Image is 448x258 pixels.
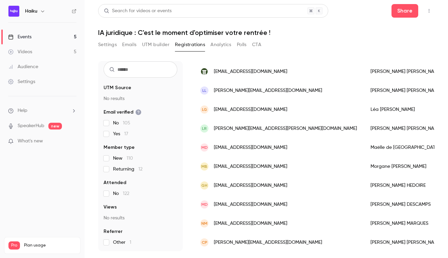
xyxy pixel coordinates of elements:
div: Videos [8,48,32,55]
p: No results [104,95,177,102]
span: [EMAIL_ADDRESS][DOMAIN_NAME] [214,106,287,113]
a: SpeakerHub [18,122,44,130]
iframe: Noticeable Trigger [68,138,76,144]
span: Returning [113,166,142,173]
button: Share [391,4,418,18]
span: LL [202,87,206,94]
span: 105 [123,121,130,125]
span: Referrer [104,228,122,235]
button: Analytics [210,39,231,50]
button: Settings [98,39,117,50]
span: 12 [138,167,142,172]
span: [EMAIL_ADDRESS][DOMAIN_NAME] [214,163,287,170]
span: Member type [104,144,135,151]
span: What's new [18,138,43,145]
span: [EMAIL_ADDRESS][DOMAIN_NAME] [214,220,287,227]
span: 17 [124,132,128,136]
span: MD [201,201,208,207]
section: facet-groups [104,84,177,246]
button: Emails [122,39,136,50]
span: Md [201,144,208,151]
p: No results [104,215,177,221]
span: No [113,120,130,126]
span: New [113,155,133,162]
span: LG [202,106,207,113]
span: 110 [127,156,133,161]
div: Search for videos or events [104,7,172,15]
span: [PERSON_NAME][EMAIL_ADDRESS][PERSON_NAME][DOMAIN_NAME] [214,125,357,132]
span: [EMAIL_ADDRESS][DOMAIN_NAME] [214,201,287,208]
h6: Haiku [25,8,37,15]
button: UTM builder [142,39,170,50]
span: Help [18,107,27,114]
li: help-dropdown-opener [8,107,76,114]
span: Views [104,204,117,211]
img: celex.fr [200,67,208,76]
span: [PERSON_NAME][EMAIL_ADDRESS][DOMAIN_NAME] [214,87,322,94]
span: MB [201,163,207,170]
img: Haiku [8,6,19,17]
span: Plan usage [24,243,76,248]
h1: IA juridique : C'est le moment d'optimiser votre rentrée ! [98,28,434,37]
span: [EMAIL_ADDRESS][DOMAIN_NAME] [214,68,287,75]
div: Audience [8,63,38,70]
span: Email verified [104,109,141,116]
span: GH [201,182,207,188]
span: CP [202,239,207,245]
span: Yes [113,131,128,137]
span: lr [202,125,207,132]
span: 1 [130,240,131,245]
button: CTA [252,39,261,50]
button: Registrations [175,39,205,50]
span: [EMAIL_ADDRESS][DOMAIN_NAME] [214,182,287,189]
span: NM [201,220,207,226]
span: UTM Source [104,84,131,91]
span: Other [113,239,131,246]
div: Settings [8,78,35,85]
span: [EMAIL_ADDRESS][DOMAIN_NAME] [214,144,287,151]
span: No [113,190,129,197]
span: 122 [123,191,129,196]
span: new [48,123,62,130]
div: Events [8,34,31,40]
span: Pro [8,241,20,250]
span: [PERSON_NAME][EMAIL_ADDRESS][DOMAIN_NAME] [214,239,322,246]
button: Polls [237,39,247,50]
span: Attended [104,179,126,186]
